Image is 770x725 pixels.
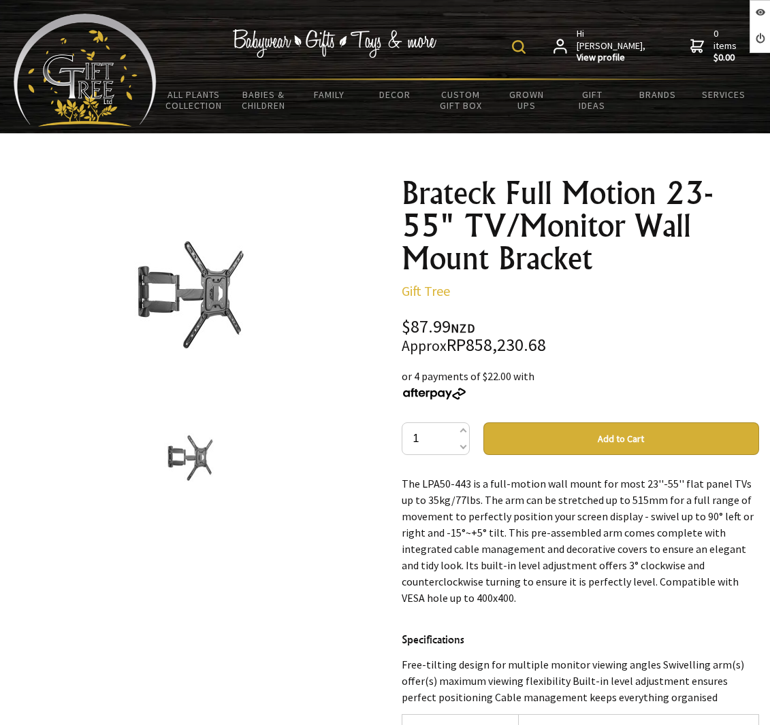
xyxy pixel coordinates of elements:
[428,80,494,120] a: Custom Gift Box
[625,80,691,109] a: Brands
[297,80,363,109] a: Family
[402,282,450,299] a: Gift Tree
[560,80,626,120] a: Gift Ideas
[713,52,739,64] strong: $0.00
[494,80,560,120] a: Grown Ups
[362,80,428,109] a: Decor
[690,28,739,64] a: 0 items$0.00
[157,80,231,120] a: All Plants Collection
[164,433,216,484] img: Brateck Full Motion 23-55" TV/Monitor Wall Mount Bracket
[554,28,647,64] a: Hi [PERSON_NAME],View profile
[402,388,467,400] img: Afterpay
[577,28,647,64] span: Hi [PERSON_NAME],
[231,80,297,120] a: Babies & Children
[691,80,757,109] a: Services
[483,422,760,455] button: Add to Cart
[129,235,251,357] img: Brateck Full Motion 23-55" TV/Monitor Wall Mount Bracket
[577,52,647,64] strong: View profile
[512,40,526,54] img: product search
[402,656,760,705] p: Free-tilting design for multiple monitor viewing angles Swivelling arm(s) offer(s) maximum viewin...
[451,320,475,336] span: NZD
[402,631,760,648] h4: Specifications
[14,14,157,127] img: Babyware - Gifts - Toys and more...
[402,337,447,355] small: Approx
[402,177,760,275] h1: Brateck Full Motion 23-55" TV/Monitor Wall Mount Bracket
[402,318,760,354] div: $87.99 RP858,230.68
[713,27,739,64] span: 0 items
[402,368,760,401] div: or 4 payments of $22.00 with
[232,29,436,58] img: Babywear - Gifts - Toys & more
